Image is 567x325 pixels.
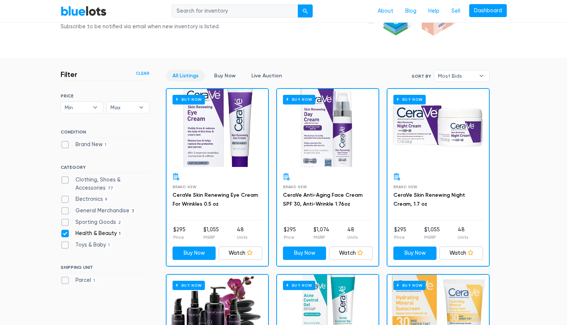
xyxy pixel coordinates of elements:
[172,4,298,18] input: Search for inventory
[284,234,296,241] p: Price
[424,234,440,241] p: MSRP
[393,185,418,189] span: Brand New
[61,195,110,203] label: Electronics
[117,231,123,237] span: 1
[283,192,363,207] a: CeraVe Anti-Aging Face Cream SPF 30, Anti-Wrinkle 1.76oz
[237,226,247,241] li: 48
[474,70,489,81] b: ▾
[110,102,135,113] span: Max
[438,70,475,81] span: Most Bids
[61,141,109,149] label: Brand New
[103,197,110,203] span: 9
[412,73,431,80] label: Sort By
[61,241,112,249] label: Toys & Baby
[61,129,149,138] h6: CONDITION
[173,247,216,260] a: Buy Now
[277,89,378,167] a: Buy Now
[173,95,205,104] h6: Buy Now
[283,185,307,189] span: Brand New
[439,247,483,260] a: Watch
[313,234,329,241] p: MSRP
[61,93,149,99] h6: PRICE
[393,281,426,290] h6: Buy Now
[61,207,136,215] label: General Merchandise
[208,70,242,81] a: Buy Now
[173,281,205,290] h6: Buy Now
[136,70,149,77] a: Clear
[469,4,507,17] a: Dashboard
[61,218,123,226] label: Sporting Goods
[445,4,466,18] a: Sell
[347,234,358,241] p: Units
[61,229,123,238] label: Health & Beauty
[458,226,468,241] li: 48
[61,265,149,273] h6: SHIPPING UNIT
[61,165,149,173] h6: CATEGORY
[173,185,197,189] span: Brand New
[372,4,399,18] a: About
[347,226,358,241] li: 48
[91,278,97,284] span: 1
[284,226,296,241] li: $295
[424,226,440,241] li: $1,055
[61,6,107,16] a: BlueLots
[393,192,465,207] a: CeraVe Skin Renewing Night Cream, 1.7 oz
[106,242,112,248] span: 1
[173,192,258,207] a: CeraVe Skin Renewing Eye Cream For Wrinkles 0.5 oz
[422,4,445,18] a: Help
[61,176,149,192] label: Clothing, Shoes & Accessories
[173,226,186,241] li: $295
[237,234,247,241] p: Units
[65,102,89,113] span: Min
[283,95,315,104] h6: Buy Now
[399,4,422,18] a: Blog
[116,220,123,226] span: 2
[173,234,186,241] p: Price
[329,247,373,260] a: Watch
[283,247,326,260] a: Buy Now
[245,70,288,81] a: Live Auction
[393,247,437,260] a: Buy Now
[203,226,219,241] li: $1,055
[61,23,222,31] div: Subscribe to be notified via email when new inventory is listed.
[129,208,136,214] span: 3
[393,95,426,104] h6: Buy Now
[387,89,489,167] a: Buy Now
[61,70,77,79] h3: Filter
[313,226,329,241] li: $1,074
[394,226,406,241] li: $295
[87,102,103,113] b: ▾
[61,276,97,284] label: Parcel
[103,142,109,148] span: 1
[394,234,406,241] p: Price
[283,281,315,290] h6: Buy Now
[167,89,268,167] a: Buy Now
[106,186,116,192] span: 77
[219,247,262,260] a: Watch
[203,234,219,241] p: MSRP
[133,102,149,113] b: ▾
[458,234,468,241] p: Units
[166,70,205,81] a: All Listings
